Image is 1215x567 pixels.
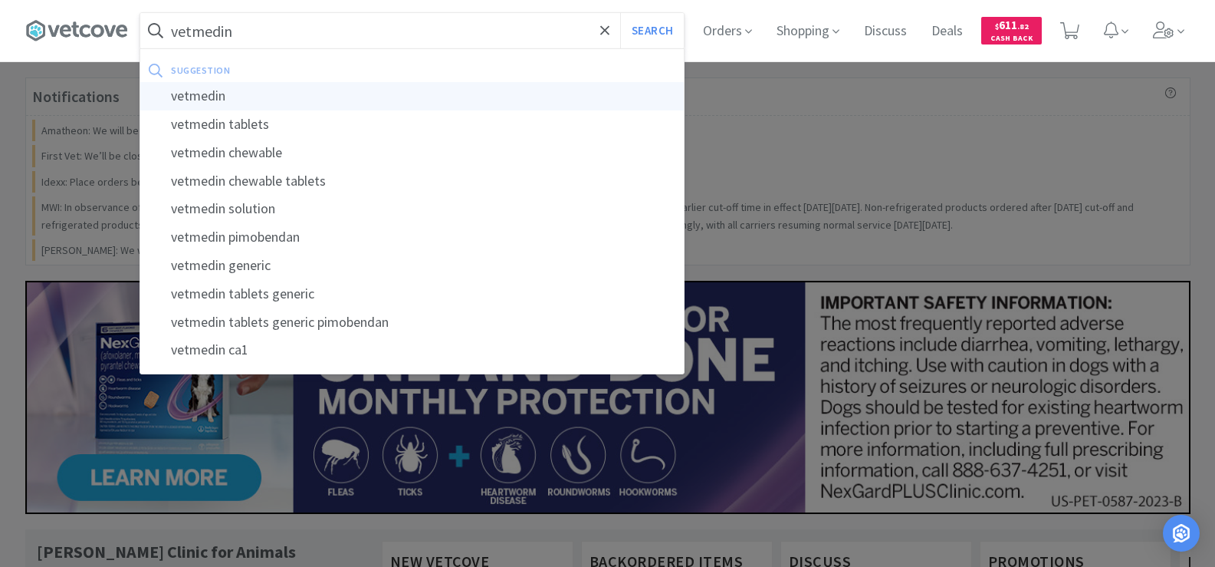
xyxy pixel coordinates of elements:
[981,10,1042,51] a: $611.82Cash Back
[140,167,684,196] div: vetmedin chewable tablets
[858,25,913,38] a: Discuss
[140,308,684,337] div: vetmedin tablets generic pimobendan
[140,139,684,167] div: vetmedin chewable
[140,82,684,110] div: vetmedin
[140,336,684,364] div: vetmedin ca1
[995,21,999,31] span: $
[140,223,684,252] div: vetmedin pimobendan
[1017,21,1029,31] span: . 82
[140,195,684,223] div: vetmedin solution
[990,35,1033,45] span: Cash Back
[171,58,452,82] div: suggestion
[140,13,684,48] input: Search by item, sku, manufacturer, ingredient, size...
[995,18,1029,32] span: 611
[925,25,969,38] a: Deals
[140,252,684,280] div: vetmedin generic
[1163,515,1200,552] div: Open Intercom Messenger
[140,280,684,308] div: vetmedin tablets generic
[140,110,684,139] div: vetmedin tablets
[620,13,684,48] button: Search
